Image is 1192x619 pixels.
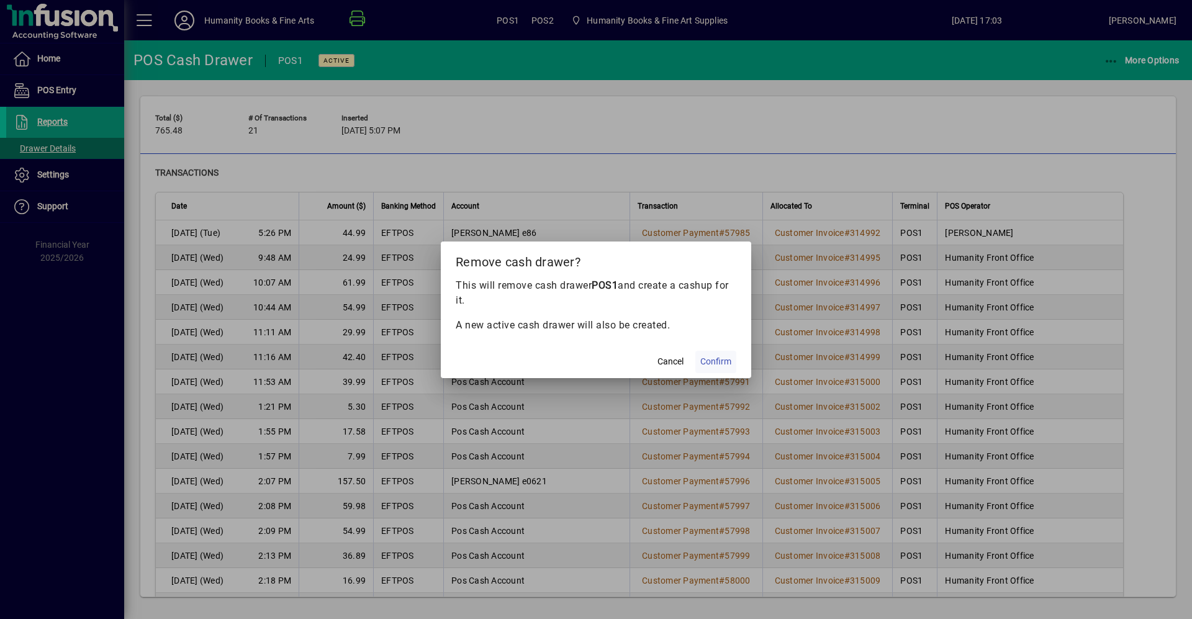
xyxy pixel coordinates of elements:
p: This will remove cash drawer and create a cashup for it. [456,278,736,308]
b: POS1 [592,279,618,291]
button: Confirm [695,351,736,373]
h2: Remove cash drawer? [441,242,751,278]
span: Confirm [700,355,731,368]
span: Cancel [657,355,684,368]
p: A new active cash drawer will also be created. [456,318,736,333]
button: Cancel [651,351,690,373]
